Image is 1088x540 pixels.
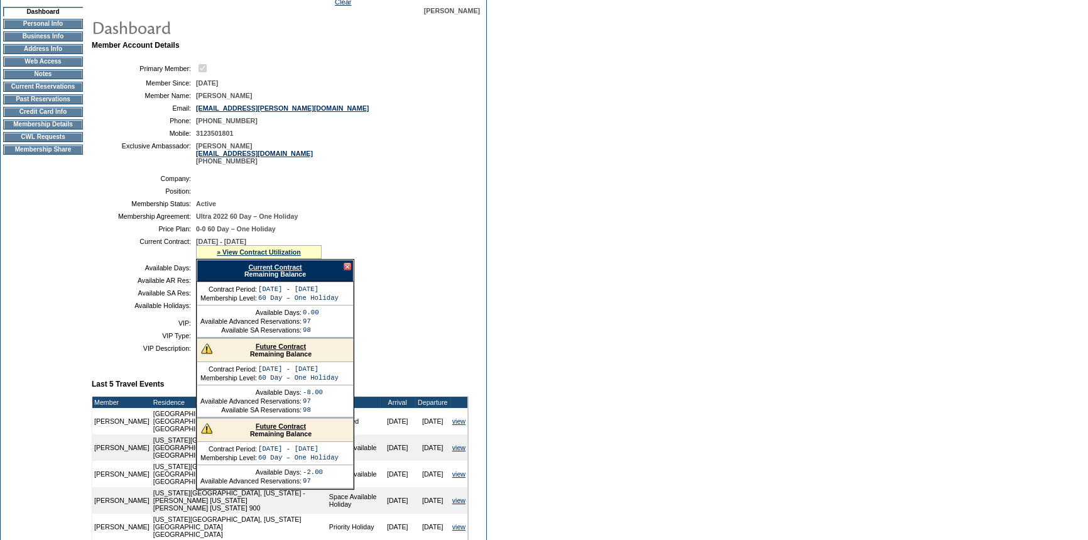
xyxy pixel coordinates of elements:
[380,461,415,487] td: [DATE]
[196,129,233,137] span: 3123501801
[3,94,83,104] td: Past Reservations
[200,388,302,396] td: Available Days:
[327,514,380,540] td: Priority Holiday
[97,289,191,297] td: Available SA Res:
[303,326,319,334] td: 98
[3,119,83,129] td: Membership Details
[97,62,191,74] td: Primary Member:
[380,514,415,540] td: [DATE]
[197,419,353,442] div: Remaining Balance
[97,344,191,352] td: VIP Description:
[97,225,191,233] td: Price Plan:
[92,408,151,434] td: [PERSON_NAME]
[97,302,191,309] td: Available Holidays:
[303,468,323,476] td: -2.00
[380,408,415,434] td: [DATE]
[196,117,258,124] span: [PHONE_NUMBER]
[415,514,450,540] td: [DATE]
[196,225,276,233] span: 0-0 60 Day – One Holiday
[200,317,302,325] td: Available Advanced Reservations:
[92,397,151,408] td: Member
[92,487,151,514] td: [PERSON_NAME]
[258,365,339,373] td: [DATE] - [DATE]
[258,285,339,293] td: [DATE] - [DATE]
[97,117,191,124] td: Phone:
[97,129,191,137] td: Mobile:
[415,487,450,514] td: [DATE]
[151,514,327,540] td: [US_STATE][GEOGRAPHIC_DATA], [US_STATE][GEOGRAPHIC_DATA] [GEOGRAPHIC_DATA]
[197,260,354,282] div: Remaining Balance
[415,397,450,408] td: Departure
[97,79,191,87] td: Member Since:
[303,309,319,316] td: 0.00
[197,339,353,362] div: Remaining Balance
[3,145,83,155] td: Membership Share
[196,92,252,99] span: [PERSON_NAME]
[303,477,323,485] td: 97
[256,422,306,430] a: Future Contract
[196,142,313,165] span: [PERSON_NAME] [PHONE_NUMBER]
[256,343,306,350] a: Future Contract
[452,444,465,451] a: view
[258,374,339,382] td: 60 Day – One Holiday
[91,14,342,40] img: pgTtlDashboard.gif
[200,397,302,405] td: Available Advanced Reservations:
[200,445,257,453] td: Contract Period:
[196,238,246,245] span: [DATE] - [DATE]
[380,397,415,408] td: Arrival
[200,374,257,382] td: Membership Level:
[97,264,191,272] td: Available Days:
[3,19,83,29] td: Personal Info
[92,434,151,461] td: [PERSON_NAME]
[196,212,298,220] span: Ultra 2022 60 Day – One Holiday
[97,200,191,207] td: Membership Status:
[200,326,302,334] td: Available SA Reservations:
[452,497,465,504] a: view
[200,406,302,414] td: Available SA Reservations:
[201,422,212,434] img: There are insufficient days and/or tokens to cover this reservation
[303,317,319,325] td: 97
[151,461,327,487] td: [US_STATE][GEOGRAPHIC_DATA], [US_STATE][GEOGRAPHIC_DATA] [GEOGRAPHIC_DATA]
[248,263,302,271] a: Current Contract
[380,487,415,514] td: [DATE]
[452,523,465,531] a: view
[92,41,180,50] b: Member Account Details
[415,461,450,487] td: [DATE]
[303,406,323,414] td: 98
[151,487,327,514] td: [US_STATE][GEOGRAPHIC_DATA], [US_STATE] - [PERSON_NAME] [US_STATE] [PERSON_NAME] [US_STATE] 900
[97,319,191,327] td: VIP:
[415,434,450,461] td: [DATE]
[97,104,191,112] td: Email:
[303,397,323,405] td: 97
[196,150,313,157] a: [EMAIL_ADDRESS][DOMAIN_NAME]
[196,200,216,207] span: Active
[97,238,191,259] td: Current Contract:
[258,294,339,302] td: 60 Day – One Holiday
[200,454,257,461] td: Membership Level:
[151,397,327,408] td: Residence
[200,468,302,476] td: Available Days:
[196,104,369,112] a: [EMAIL_ADDRESS][PERSON_NAME][DOMAIN_NAME]
[3,44,83,54] td: Address Info
[452,470,465,478] a: view
[200,285,257,293] td: Contract Period:
[3,69,83,79] td: Notes
[97,332,191,339] td: VIP Type:
[151,434,327,461] td: [US_STATE][GEOGRAPHIC_DATA], [US_STATE][GEOGRAPHIC_DATA] [GEOGRAPHIC_DATA] 23B
[97,277,191,284] td: Available AR Res:
[380,434,415,461] td: [DATE]
[97,175,191,182] td: Company:
[97,187,191,195] td: Position:
[92,380,164,388] b: Last 5 Travel Events
[3,107,83,117] td: Credit Card Info
[3,57,83,67] td: Web Access
[201,343,212,354] img: There are insufficient days and/or tokens to cover this reservation
[196,79,218,87] span: [DATE]
[258,445,339,453] td: [DATE] - [DATE]
[452,417,465,425] a: view
[92,514,151,540] td: [PERSON_NAME]
[424,7,480,14] span: [PERSON_NAME]
[3,132,83,142] td: CWL Requests
[200,294,257,302] td: Membership Level:
[3,31,83,41] td: Business Info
